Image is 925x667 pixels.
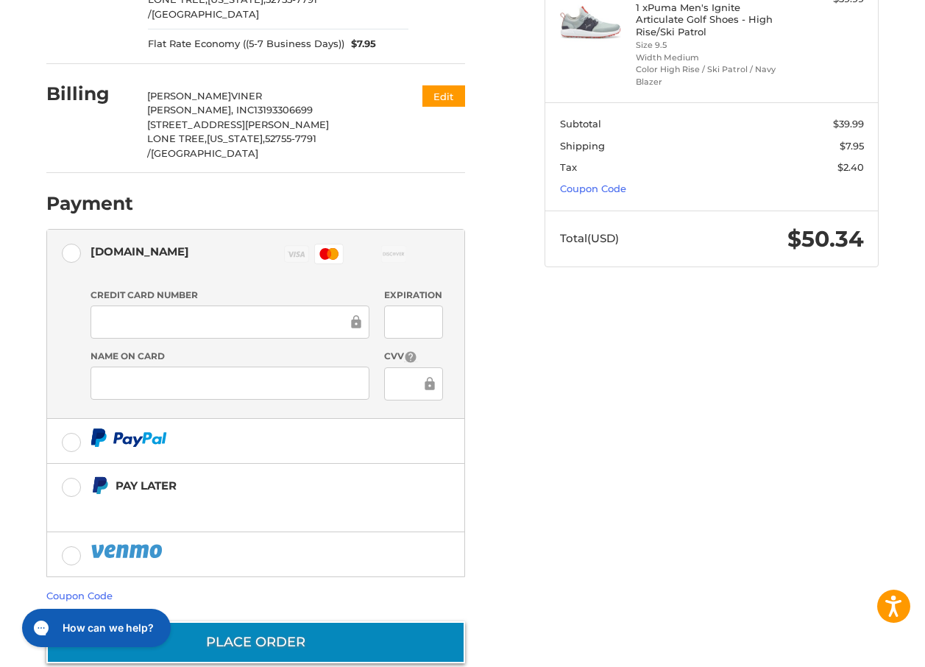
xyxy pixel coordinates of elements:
span: 52755-7791 / [147,133,316,159]
h4: 1 x Puma Men's Ignite Articulate Golf Shoes - High Rise/Ski Patrol [636,1,784,38]
span: $39.99 [833,118,864,130]
iframe: Gorgias live chat messenger [15,604,175,652]
span: [US_STATE], [207,133,265,144]
iframe: PayPal Message 1 [91,501,398,514]
span: Tax [560,161,577,173]
li: Color High Rise / Ski Patrol / Navy Blazer [636,63,784,88]
li: Size 9.5 [636,39,784,52]
span: VINER [231,90,262,102]
img: PayPal icon [91,428,167,447]
span: [GEOGRAPHIC_DATA] [151,147,258,159]
h2: Payment [46,192,133,215]
span: 13193306699 [254,104,313,116]
button: Place Order [46,621,465,663]
div: [DOMAIN_NAME] [91,239,189,264]
span: [STREET_ADDRESS][PERSON_NAME] [147,119,329,130]
label: Name on Card [91,350,370,363]
span: Shipping [560,140,605,152]
div: Pay Later [116,473,397,498]
img: Pay Later icon [91,476,109,495]
a: Coupon Code [46,590,113,601]
span: $2.40 [837,161,864,173]
span: LONE TREE, [147,133,207,144]
li: Width Medium [636,52,784,64]
span: Subtotal [560,118,601,130]
a: Coupon Code [560,183,626,194]
span: [PERSON_NAME], INC [147,104,254,116]
label: Credit Card Number [91,289,370,302]
img: PayPal icon [91,542,166,560]
span: Total (USD) [560,231,619,245]
span: $7.95 [344,37,377,52]
button: Edit [422,85,465,107]
label: Expiration [384,289,444,302]
span: [GEOGRAPHIC_DATA] [152,8,259,20]
span: $50.34 [787,225,864,253]
span: Flat Rate Economy ((5-7 Business Days)) [148,37,344,52]
span: [PERSON_NAME] [147,90,231,102]
label: CVV [384,350,444,364]
h2: Billing [46,82,132,105]
span: $7.95 [840,140,864,152]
